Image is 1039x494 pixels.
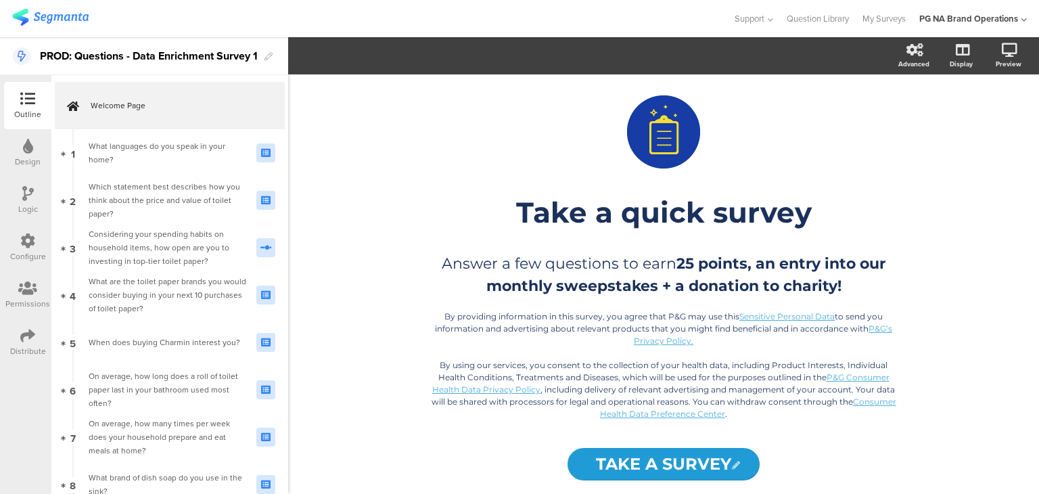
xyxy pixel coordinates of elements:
[55,413,285,461] a: 7 On average, how many times per week does your household prepare and eat meals at home?
[55,224,285,271] a: 3 Considering your spending habits on household items, how open are you to investing in top-tier ...
[71,145,75,160] span: 1
[70,335,76,350] span: 5
[70,240,76,255] span: 3
[5,298,50,310] div: Permissions
[919,12,1018,25] div: PG NA Brand Operations
[735,12,764,25] span: Support
[486,254,886,295] strong: 25 points, an entry into our monthly sweepstakes + a donation to charity!
[427,311,900,347] p: By providing information in this survey, you agree that P&G may use this to send you information ...
[996,59,1021,69] div: Preview
[55,319,285,366] a: 5 When does buying Charmin interest you?
[55,366,285,413] a: 6 On average, how long does a roll of toilet paper last in your bathroom used most often?
[13,47,30,65] i: This is a Data Enrichment Survey.
[10,345,46,357] div: Distribute
[413,195,914,230] p: Take a quick survey
[89,180,246,221] div: Which statement best describes how you think about the price and value of toilet paper?
[18,203,38,215] div: Logic
[55,82,285,129] a: Welcome Page
[89,336,246,349] div: When does buying Charmin interest you?
[70,477,76,492] span: 8
[89,275,246,315] div: What are the toilet paper brands you would consider buying in your next 10 purchases of toilet pa...
[55,271,285,319] a: 4 What are the toilet paper brands you would consider buying in your next 10 purchases of toilet ...
[12,9,89,26] img: segmanta logo
[55,177,285,224] a: 2 Which statement best describes how you think about the price and value of toilet paper?
[568,448,760,480] input: Start
[89,227,246,268] div: Considering your spending habits on household items, how open are you to investing in top-tier to...
[427,252,900,297] p: Answer a few questions to earn
[950,59,973,69] div: Display
[40,45,258,67] div: PROD: Questions - Data Enrichment Survey 1
[70,382,76,397] span: 6
[15,156,41,168] div: Design
[739,311,835,321] a: Sensitive Personal Data
[427,359,900,420] p: By using our services, you consent to the collection of your health data, including Product Inter...
[89,417,246,457] div: On average, how many times per week does your household prepare and eat meals at home?
[91,99,264,112] span: Welcome Page
[898,59,929,69] div: Advanced
[70,430,76,445] span: 7
[10,250,46,263] div: Configure
[14,108,41,120] div: Outline
[70,193,76,208] span: 2
[55,129,285,177] a: 1 What languages do you speak in your home?
[89,369,246,410] div: On average, how long does a roll of toilet paper last in your bathroom used most often?
[70,288,76,302] span: 4
[89,139,246,166] div: What languages do you speak in your home?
